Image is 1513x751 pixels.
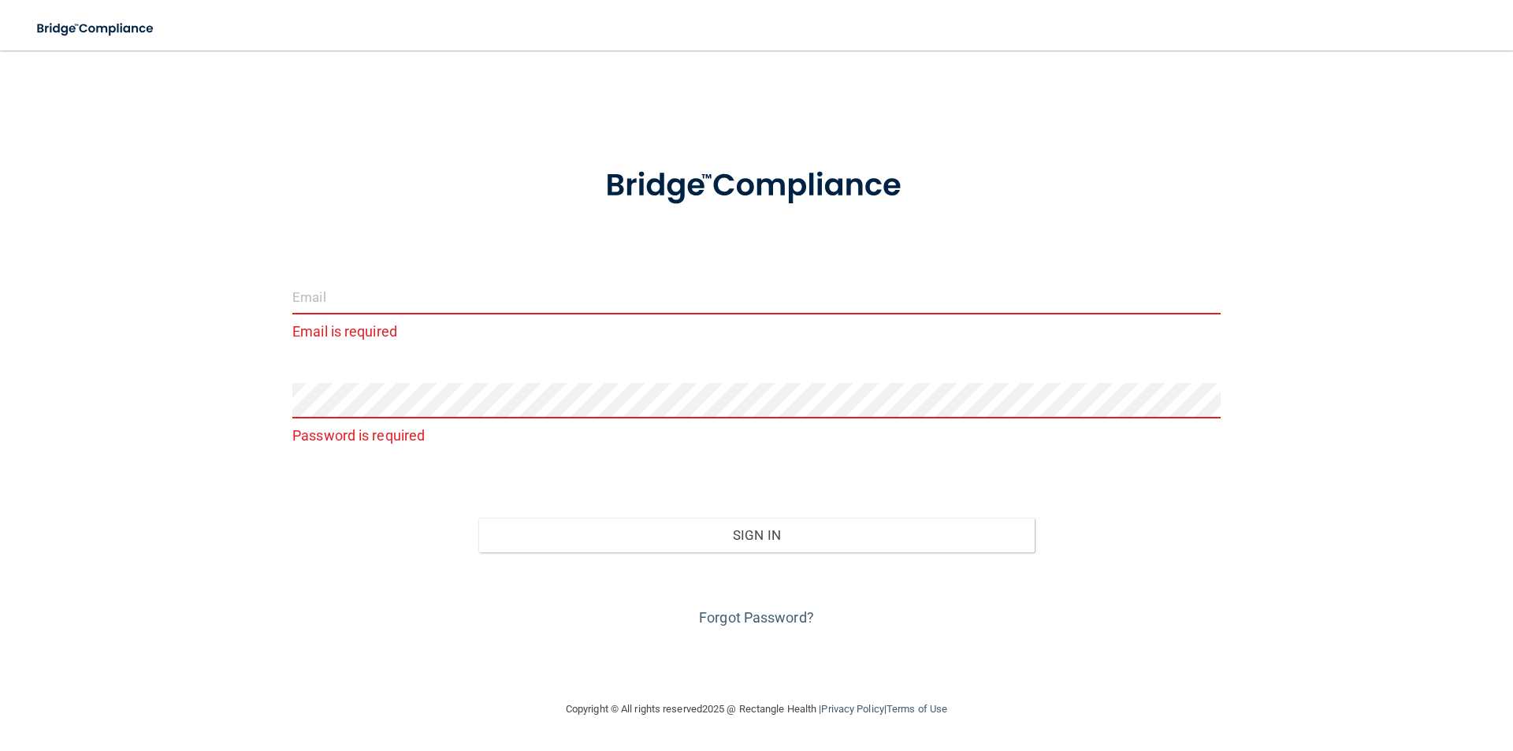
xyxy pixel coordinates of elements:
[292,422,1221,448] p: Password is required
[887,703,947,715] a: Terms of Use
[292,318,1221,344] p: Email is required
[821,703,883,715] a: Privacy Policy
[699,609,814,626] a: Forgot Password?
[573,145,940,227] img: bridge_compliance_login_screen.278c3ca4.svg
[478,518,1035,552] button: Sign In
[292,279,1221,314] input: Email
[24,13,169,45] img: bridge_compliance_login_screen.278c3ca4.svg
[469,684,1044,734] div: Copyright © All rights reserved 2025 @ Rectangle Health | |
